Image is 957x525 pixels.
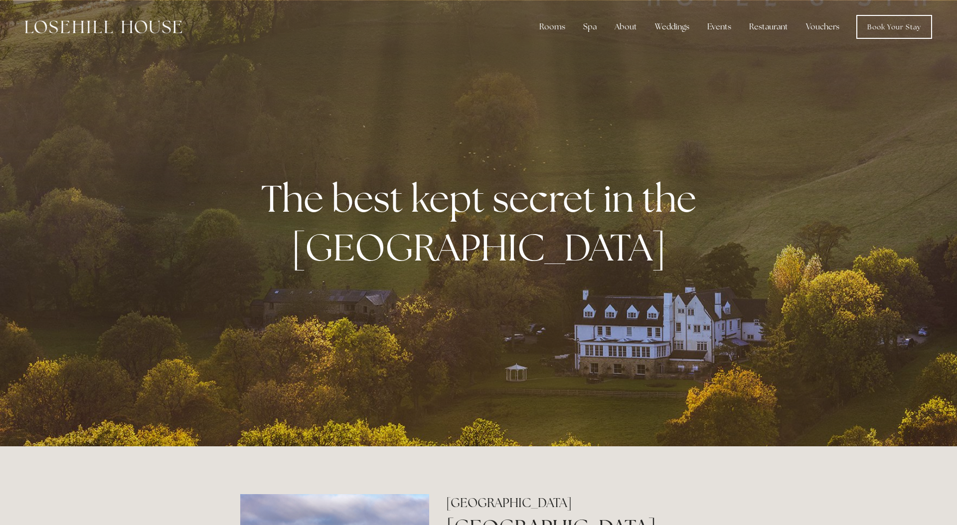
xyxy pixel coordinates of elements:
[446,494,717,512] h2: [GEOGRAPHIC_DATA]
[798,17,847,37] a: Vouchers
[699,17,739,37] div: Events
[531,17,573,37] div: Rooms
[856,15,932,39] a: Book Your Stay
[647,17,697,37] div: Weddings
[261,174,704,271] strong: The best kept secret in the [GEOGRAPHIC_DATA]
[607,17,645,37] div: About
[741,17,796,37] div: Restaurant
[575,17,605,37] div: Spa
[25,20,182,33] img: Losehill House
